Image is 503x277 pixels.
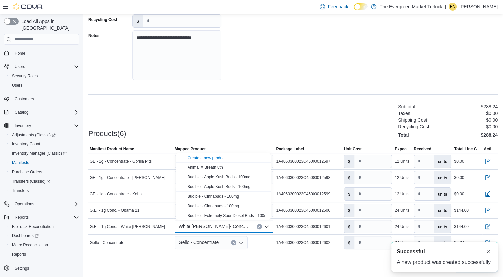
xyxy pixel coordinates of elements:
input: Dark Mode [354,3,368,10]
span: Mapped Product [175,146,206,152]
span: Manifests [12,160,29,165]
span: Manifest Product Name [90,146,134,152]
span: Operations [15,201,34,207]
span: Settings [15,266,29,271]
span: Budible - Extremely Sour Diesel Buds - 100mg [188,213,270,218]
span: Security Roles [12,73,38,79]
div: $0.00 [454,175,464,180]
span: Catalog [12,108,79,116]
span: GE - 1g - Concentrate - Gorilla Pits [90,159,152,164]
h4: $288.24 [481,132,498,138]
span: White [PERSON_NAME]- Concentrate [179,222,250,230]
span: Inventory [12,122,79,130]
span: Reports [15,215,29,220]
p: | [445,3,446,11]
label: Recycling Cost [88,17,117,22]
span: Dashboards [12,233,39,238]
button: Users [12,63,28,71]
span: Home [15,51,25,56]
span: Budible - Cinnabuds - 100mg [188,204,239,208]
button: Users [1,62,82,71]
span: Purchase Orders [9,168,79,176]
label: $ [344,204,354,217]
a: Users [9,81,25,89]
span: Users [12,83,22,88]
label: Notes [88,33,99,38]
p: [PERSON_NAME] [459,3,498,11]
button: Inventory [12,122,34,130]
a: Inventory Manager (Classic) [7,149,82,158]
h6: Shipping Cost [398,117,427,123]
button: Inventory Count [7,139,82,149]
h6: Taxes [398,111,410,116]
div: 24 Units [395,224,409,229]
span: GE - 1g - Concentrate - Koba [90,191,142,197]
span: Gello - Concentrate [90,240,124,245]
div: $0.00 [454,191,464,197]
button: Purchase Orders [7,167,82,177]
button: Create a new product [176,153,271,163]
button: Open list of options [238,240,244,245]
a: Home [12,49,28,57]
label: units [434,220,451,233]
span: Metrc Reconciliation [9,241,79,249]
span: Gello - Concentrate [179,238,219,246]
button: Operations [1,199,82,209]
span: Dashboards [9,232,79,240]
div: 12 Units [395,159,409,164]
h6: Recycling Cost [398,124,429,129]
span: Settings [12,264,79,272]
div: Notification [397,248,492,256]
button: Close list of options [264,224,269,229]
label: $ [344,188,354,200]
button: Create a new product [188,155,226,161]
span: Transfers [12,188,29,193]
span: Unit Cost [344,146,361,152]
p: The Evergreen Market Turlock [380,3,442,11]
span: Received [414,146,431,152]
span: 1A4060300023C45000012597 [276,159,330,164]
p: $0.00 [486,124,498,129]
label: units [434,171,451,184]
span: Successful [397,248,425,256]
span: 1A4060300023C45000012601 [276,224,330,229]
label: $ [344,220,354,233]
div: 24 Units [395,208,409,213]
span: Feedback [328,3,348,10]
span: EN [450,3,456,11]
span: Purchase Orders [12,169,42,175]
span: Users [15,64,25,69]
a: Manifests [9,159,32,167]
div: 12 Units [395,191,409,197]
span: G.E. - 1g Conc. - Obama 21 [90,208,139,213]
a: Metrc Reconciliation [9,241,51,249]
label: units [434,155,451,168]
span: Actions [484,146,496,152]
button: Inventory [1,121,82,130]
span: Users [12,63,79,71]
a: Purchase Orders [9,168,45,176]
button: Manifests [7,158,82,167]
h3: Products(6) [88,130,126,138]
span: Adjustments (Classic) [9,131,79,139]
img: Cova [13,3,43,10]
button: Reports [7,250,82,259]
span: 1A4060300023C45000012598 [276,175,330,180]
button: Operations [12,200,37,208]
a: Transfers [9,187,31,195]
button: Budible - Cinnabuds - 100mg [176,201,271,211]
div: 12 Units [395,175,409,180]
button: Budible - Apple Kush Buds - 100mg [176,182,271,192]
button: Clear input [231,240,236,245]
span: 1A4060300023C45000012600 [276,208,330,213]
button: Animal X Breath 8th [176,163,271,172]
button: Users [7,81,82,90]
a: Adjustments (Classic) [7,130,82,139]
span: BioTrack Reconciliation [9,223,79,231]
a: Customers [12,95,37,103]
button: Transfers [7,186,82,195]
span: Budible - Apple Kush Buds - 100mg [188,184,250,189]
span: Manifests [9,159,79,167]
span: Inventory Manager (Classic) [9,149,79,157]
button: Budible - Extremely Sour Diesel Buds - 100mg [176,211,271,221]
